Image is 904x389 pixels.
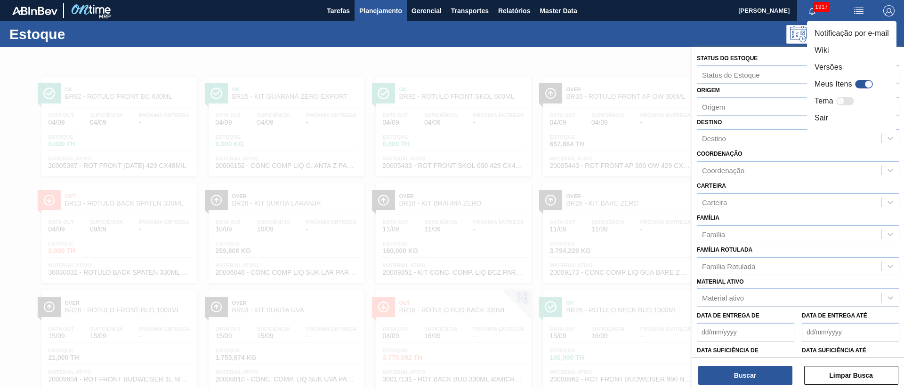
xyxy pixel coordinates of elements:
label: Tema [815,95,833,107]
label: Meus Itens [815,79,852,90]
li: Wiki [807,42,896,59]
li: Versões [807,59,896,76]
li: Sair [807,110,896,127]
li: Notificação por e-mail [807,25,896,42]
